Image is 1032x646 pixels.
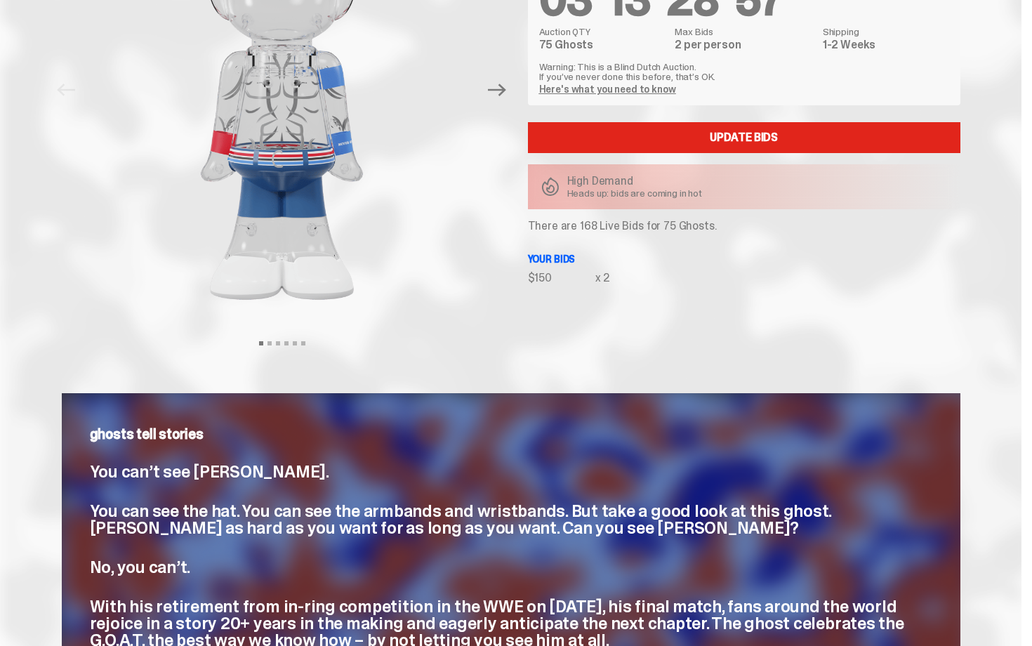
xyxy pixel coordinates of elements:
[267,341,272,345] button: View slide 2
[259,341,263,345] button: View slide 1
[539,39,667,51] dd: 75 Ghosts
[276,341,280,345] button: View slide 3
[528,122,960,153] a: Update Bids
[567,176,703,187] p: High Demand
[823,27,949,37] dt: Shipping
[675,39,814,51] dd: 2 per person
[539,27,667,37] dt: Auction QTY
[90,500,832,539] span: You can see the hat. You can see the armbands and wristbands. But take a good look at this ghost....
[595,272,611,284] div: x 2
[293,341,297,345] button: View slide 5
[301,341,305,345] button: View slide 6
[90,556,191,578] span: No, you can’t.
[528,272,595,284] div: $150
[528,254,960,264] p: Your bids
[90,461,329,482] span: You can’t see [PERSON_NAME].
[90,427,932,441] p: ghosts tell stories
[823,39,949,51] dd: 1-2 Weeks
[539,83,676,95] a: Here's what you need to know
[482,74,513,105] button: Next
[675,27,814,37] dt: Max Bids
[284,341,289,345] button: View slide 4
[567,188,703,198] p: Heads up: bids are coming in hot
[528,220,960,232] p: There are 168 Live Bids for 75 Ghosts.
[539,62,949,81] p: Warning: This is a Blind Dutch Auction. If you’ve never done this before, that’s OK.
